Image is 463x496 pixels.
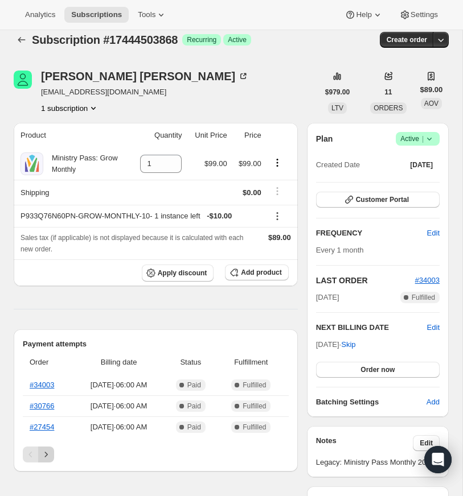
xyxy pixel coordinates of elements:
[243,381,266,390] span: Fulfilled
[158,268,207,278] span: Apply discount
[420,439,433,448] span: Edit
[21,152,43,175] img: product img
[131,7,174,23] button: Tools
[23,338,289,350] h2: Payment attempts
[316,246,364,254] span: Every 1 month
[316,133,333,144] h2: Plan
[138,10,155,19] span: Tools
[187,381,201,390] span: Paid
[400,133,435,144] span: Active
[71,10,122,19] span: Subscriptions
[378,84,399,100] button: 11
[243,423,266,432] span: Fulfilled
[21,234,244,253] span: Sales tax (if applicable) is not displayed because it is calculated with each new order.
[334,336,362,354] button: Skip
[341,339,355,350] span: Skip
[424,100,439,108] span: AOV
[413,435,440,451] button: Edit
[30,402,54,410] a: #30766
[403,157,440,173] button: [DATE]
[30,381,54,389] a: #34003
[241,268,281,277] span: Add product
[228,35,247,44] span: Active
[316,362,440,378] button: Order now
[411,10,438,19] span: Settings
[384,88,392,97] span: 11
[420,393,446,411] button: Add
[23,350,73,375] th: Order
[23,447,289,462] nav: Pagination
[14,32,30,48] button: Subscriptions
[374,104,403,112] span: ORDERS
[316,340,356,349] span: [DATE] ·
[356,195,409,204] span: Customer Portal
[268,185,286,197] button: Shipping actions
[129,123,186,148] th: Quantity
[316,275,415,286] h2: LAST ORDER
[41,86,249,98] span: [EMAIL_ADDRESS][DOMAIN_NAME]
[220,357,282,368] span: Fulfillment
[142,264,214,282] button: Apply discount
[325,88,350,97] span: $979.00
[427,322,440,333] button: Edit
[338,7,390,23] button: Help
[76,421,161,433] span: [DATE] · 06:00 AM
[25,10,55,19] span: Analytics
[187,423,201,432] span: Paid
[204,159,227,168] span: $99.00
[32,34,178,46] span: Subscription #17444503868
[415,276,440,284] a: #34003
[316,457,440,468] span: Legacy: Ministry Pass Monthly 2021
[415,275,440,286] button: #34003
[43,152,118,175] div: Ministry Pass: Grow
[420,224,446,242] button: Edit
[185,123,230,148] th: Unit Price
[207,210,232,222] span: - $10.00
[225,264,288,280] button: Add product
[187,402,201,411] span: Paid
[76,379,161,391] span: [DATE] · 06:00 AM
[316,228,427,239] h2: FREQUENCY
[41,102,99,114] button: Product actions
[427,396,440,408] span: Add
[76,357,161,368] span: Billing date
[316,322,427,333] h2: NEXT BILLING DATE
[331,104,343,112] span: LTV
[387,35,427,44] span: Create order
[410,160,433,170] span: [DATE]
[268,156,286,169] button: Product actions
[38,447,54,462] button: Next
[427,228,440,239] span: Edit
[422,134,424,143] span: |
[380,32,434,48] button: Create order
[360,365,395,374] span: Order now
[239,159,261,168] span: $99.00
[76,400,161,412] span: [DATE] · 06:00 AM
[316,159,360,171] span: Created Date
[318,84,357,100] button: $979.00
[356,10,371,19] span: Help
[268,233,291,242] span: $89.00
[168,357,214,368] span: Status
[231,123,265,148] th: Price
[392,7,445,23] button: Settings
[316,192,440,208] button: Customer Portal
[316,435,413,451] h3: Notes
[316,292,339,303] span: [DATE]
[21,210,261,222] div: P933Q76N60PN-GROW-MONTHLY-10 - 1 instance left
[64,7,129,23] button: Subscriptions
[243,188,261,197] span: $0.00
[14,71,32,89] span: Brandon Foster
[420,84,443,96] span: $89.00
[243,402,266,411] span: Fulfilled
[187,35,216,44] span: Recurring
[18,7,62,23] button: Analytics
[412,293,435,302] span: Fulfilled
[30,423,54,431] a: #27454
[424,446,452,473] div: Open Intercom Messenger
[316,396,427,408] h6: Batching Settings
[14,123,129,148] th: Product
[52,166,76,173] small: Monthly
